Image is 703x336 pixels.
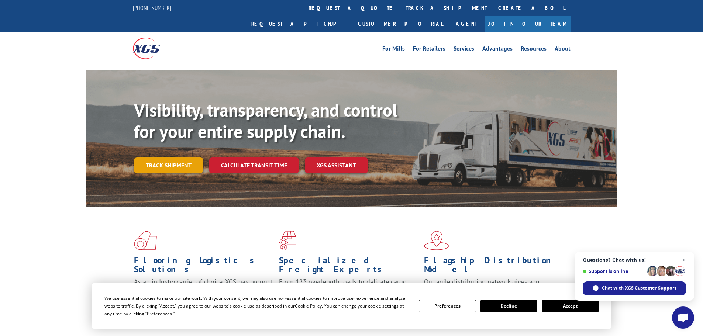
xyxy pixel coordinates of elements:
img: xgs-icon-total-supply-chain-intelligence-red [134,231,157,250]
span: Preferences [147,311,172,317]
div: We use essential cookies to make our site work. With your consent, we may also use non-essential ... [104,294,410,318]
a: Calculate transit time [209,157,299,173]
button: Preferences [419,300,476,312]
span: Chat with XGS Customer Support [583,281,686,295]
a: XGS ASSISTANT [305,157,368,173]
a: Track shipment [134,157,203,173]
a: Request a pickup [246,16,352,32]
span: Chat with XGS Customer Support [602,285,676,291]
img: xgs-icon-focused-on-flooring-red [279,231,296,250]
a: Customer Portal [352,16,448,32]
a: Advantages [482,46,513,54]
a: Resources [521,46,547,54]
a: [PHONE_NUMBER] [133,4,171,11]
p: From 123 overlength loads to delicate cargo, our experienced staff knows the best way to move you... [279,277,418,310]
h1: Specialized Freight Experts [279,256,418,277]
a: Services [454,46,474,54]
span: As an industry carrier of choice, XGS has brought innovation and dedication to flooring logistics... [134,277,273,304]
h1: Flooring Logistics Solutions [134,256,273,277]
b: Visibility, transparency, and control for your entire supply chain. [134,98,397,143]
span: Cookie Policy [295,303,322,309]
div: Cookie Consent Prompt [92,283,611,329]
button: Accept [542,300,599,312]
a: Open chat [672,306,694,329]
a: About [555,46,571,54]
h1: Flagship Distribution Model [424,256,564,277]
span: Our agile distribution network gives you nationwide inventory management on demand. [424,277,560,295]
button: Decline [480,300,537,312]
a: Agent [448,16,485,32]
img: xgs-icon-flagship-distribution-model-red [424,231,449,250]
a: Join Our Team [485,16,571,32]
span: Support is online [583,269,645,274]
a: For Mills [382,46,405,54]
span: Questions? Chat with us! [583,257,686,263]
a: For Retailers [413,46,445,54]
